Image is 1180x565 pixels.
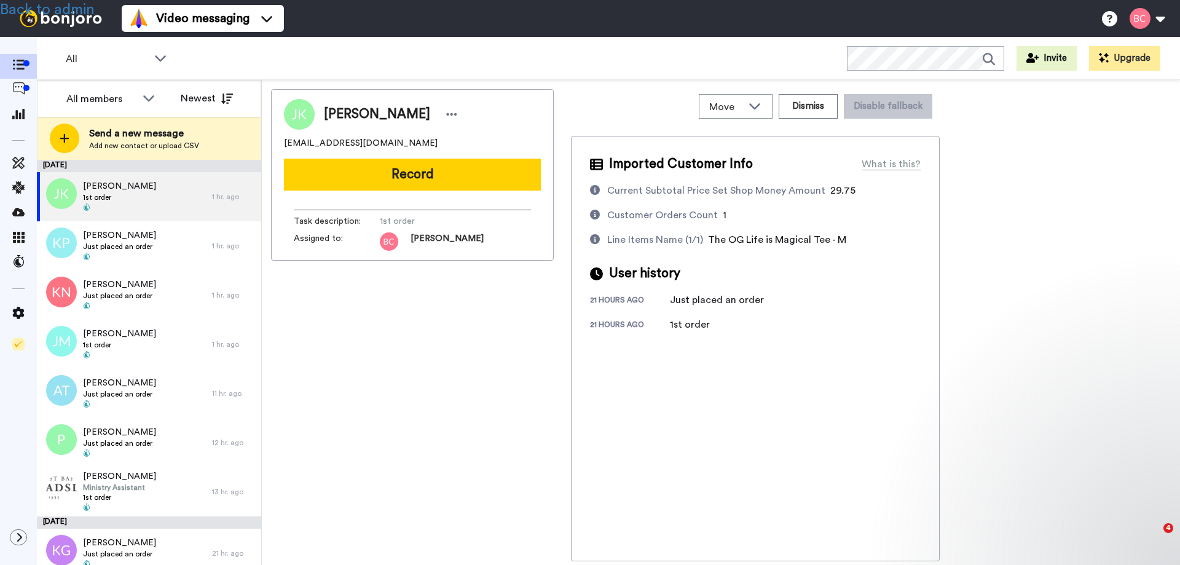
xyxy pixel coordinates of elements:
button: Invite [1017,46,1077,71]
span: Imported Customer Info [609,155,753,173]
span: [PERSON_NAME] [83,328,156,340]
img: at.png [46,375,77,406]
span: [PERSON_NAME] [83,279,156,291]
span: 4 [1163,523,1173,533]
div: [DATE] [37,516,261,529]
span: Task description : [294,215,380,227]
span: Move [709,100,742,114]
span: 29.75 [830,186,855,196]
img: kp.png [46,227,77,258]
img: Image of Jessica Klinkner [284,99,315,130]
span: All [66,52,148,66]
span: Just placed an order [83,291,156,301]
span: [PERSON_NAME] [83,377,156,389]
span: Add new contact or upload CSV [89,141,199,151]
div: 12 hr. ago [212,438,255,448]
button: Newest [171,86,242,111]
span: Assigned to: [294,232,380,251]
span: [PERSON_NAME] [83,229,156,242]
span: [PERSON_NAME] [83,426,156,438]
span: [PERSON_NAME] [83,470,156,483]
span: User history [609,264,680,283]
div: Just placed an order [670,293,764,307]
img: Checklist.svg [12,338,25,350]
div: 1st order [670,317,731,332]
div: 1 hr. ago [212,241,255,251]
img: ac86ebbc-b101-429a-9a7c-87d6bfe31bf8.png [46,473,77,504]
span: 1st order [83,192,156,202]
button: Dismiss [779,94,838,119]
div: All members [66,92,136,106]
span: Video messaging [156,10,250,27]
img: jk.png [46,178,77,209]
div: Customer Orders Count [607,208,718,223]
button: Record [284,159,541,191]
div: 1 hr. ago [212,192,255,202]
span: [PERSON_NAME] [324,105,430,124]
button: Upgrade [1089,46,1160,71]
iframe: Intercom live chat [1138,523,1168,553]
span: [EMAIL_ADDRESS][DOMAIN_NAME] [284,137,438,149]
span: 1st order [380,215,497,227]
div: 21 hours ago [590,320,670,332]
span: Send a new message [89,126,199,141]
div: 1 hr. ago [212,339,255,349]
div: 11 hr. ago [212,389,255,398]
span: Just placed an order [83,438,156,448]
span: 1 [723,210,726,220]
img: kn.png [46,277,77,307]
div: 13 hr. ago [212,487,255,497]
span: [PERSON_NAME] [411,232,484,251]
div: 1 hr. ago [212,290,255,300]
span: Just placed an order [83,242,156,251]
div: Current Subtotal Price Set Shop Money Amount [607,183,825,198]
span: 1st order [83,492,156,502]
img: 2c2e65e2-2a7c-45f3-9f07-c0e529962ff3.png [380,232,398,251]
button: Disable fallback [844,94,932,119]
img: jm.png [46,326,77,357]
div: Line Items Name (1/1) [607,232,703,247]
span: [PERSON_NAME] [83,537,156,549]
span: Just placed an order [83,549,156,559]
div: 21 hr. ago [212,548,255,558]
div: 21 hours ago [590,295,670,307]
span: 1st order [83,340,156,350]
span: [PERSON_NAME] [83,180,156,192]
div: [DATE] [37,160,261,172]
span: Just placed an order [83,389,156,399]
img: vm-color.svg [129,9,149,28]
span: Ministry Assistant [83,483,156,492]
span: The OG Life is Magical Tee - M [708,235,846,245]
img: p.png [46,424,77,455]
div: What is this? [862,157,921,172]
